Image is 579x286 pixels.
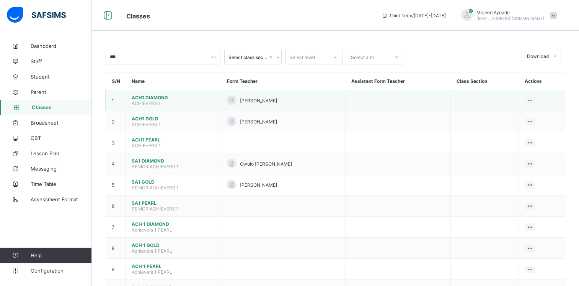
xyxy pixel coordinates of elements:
[132,158,215,164] span: SA1 DIAMOND
[31,120,92,126] span: Broadsheet
[221,72,346,90] th: Form Teacher
[132,227,172,233] span: Achievers 1 PEARL
[132,179,215,185] span: SA1 GOLD
[31,58,92,64] span: Staff
[527,53,549,59] span: Download
[132,248,172,254] span: Achievers 1 PEARL
[31,135,92,141] span: CBT
[31,252,91,258] span: Help
[453,9,561,22] div: MojeedAyoade
[476,16,544,21] span: [EMAIL_ADDRESS][DOMAIN_NAME]
[126,72,221,90] th: Name
[132,185,179,191] span: SENIOR ACHIEVERS 1
[132,137,215,143] span: ACH1 PEARL
[382,13,446,18] span: session/term information
[106,196,126,217] td: 6
[31,89,92,95] span: Parent
[240,161,292,167] span: Owulo [PERSON_NAME]
[31,43,92,49] span: Dashboard
[132,122,161,127] span: ACHIEVERS 1
[476,10,544,15] span: Mojeed Ayoade
[106,217,126,238] td: 7
[31,166,92,172] span: Messaging
[31,196,92,202] span: Assessment Format
[7,7,66,23] img: safsims
[132,100,161,106] span: ACHIEVERS 1
[132,206,179,212] span: SENIOR ACHIEVERS 1
[290,50,315,64] div: Select level
[519,72,565,90] th: Actions
[132,200,215,206] span: SA1 PEARL
[132,242,215,248] span: ACH 1 GOLD
[106,111,126,132] td: 2
[346,72,451,90] th: Assistant Form Teacher
[106,72,126,90] th: S/N
[240,98,277,104] span: [PERSON_NAME]
[31,181,92,187] span: Time Table
[106,174,126,196] td: 5
[106,238,126,259] td: 8
[31,268,91,274] span: Configuration
[132,269,172,275] span: Achievers 1 PEARL
[132,143,161,148] span: ACHIEVERS 1
[132,221,215,227] span: ACH 1 DIAMOND
[351,50,374,64] div: Select arm
[106,90,126,111] td: 1
[132,95,215,100] span: ACH1 DIAMOND
[31,74,92,80] span: Student
[132,116,215,122] span: ACH1 GOLD
[132,263,215,269] span: ACH 1 PEARL
[228,54,267,60] div: Select class section
[106,132,126,153] td: 3
[240,182,277,188] span: [PERSON_NAME]
[106,153,126,174] td: 4
[126,12,150,20] span: Classes
[451,72,519,90] th: Class Section
[106,259,126,280] td: 9
[132,164,179,169] span: SENIOR ACHIEVERS 1
[240,119,277,125] span: [PERSON_NAME]
[31,150,92,156] span: Lesson Plan
[32,104,92,110] span: Classes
